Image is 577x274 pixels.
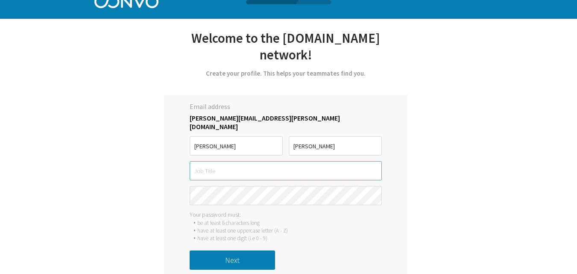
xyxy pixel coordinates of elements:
div: have at least one uppercase letter (A - Z) [197,227,288,234]
div: have at least one digit (i.e 0 - 9) [197,235,267,242]
input: Last Name [289,136,382,156]
input: First Name [190,136,283,156]
input: Job Title [190,161,382,180]
div: Create your profile. This helps your teammates find you. [164,69,407,77]
label: Email address [190,102,382,114]
div: be at least 8 characters long [197,219,260,227]
div: Welcome to the [DOMAIN_NAME] network! [164,29,407,74]
label: [PERSON_NAME][EMAIL_ADDRESS][PERSON_NAME][DOMAIN_NAME] [190,114,382,131]
div: Your password must: [190,211,382,218]
button: Next [190,250,275,270]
